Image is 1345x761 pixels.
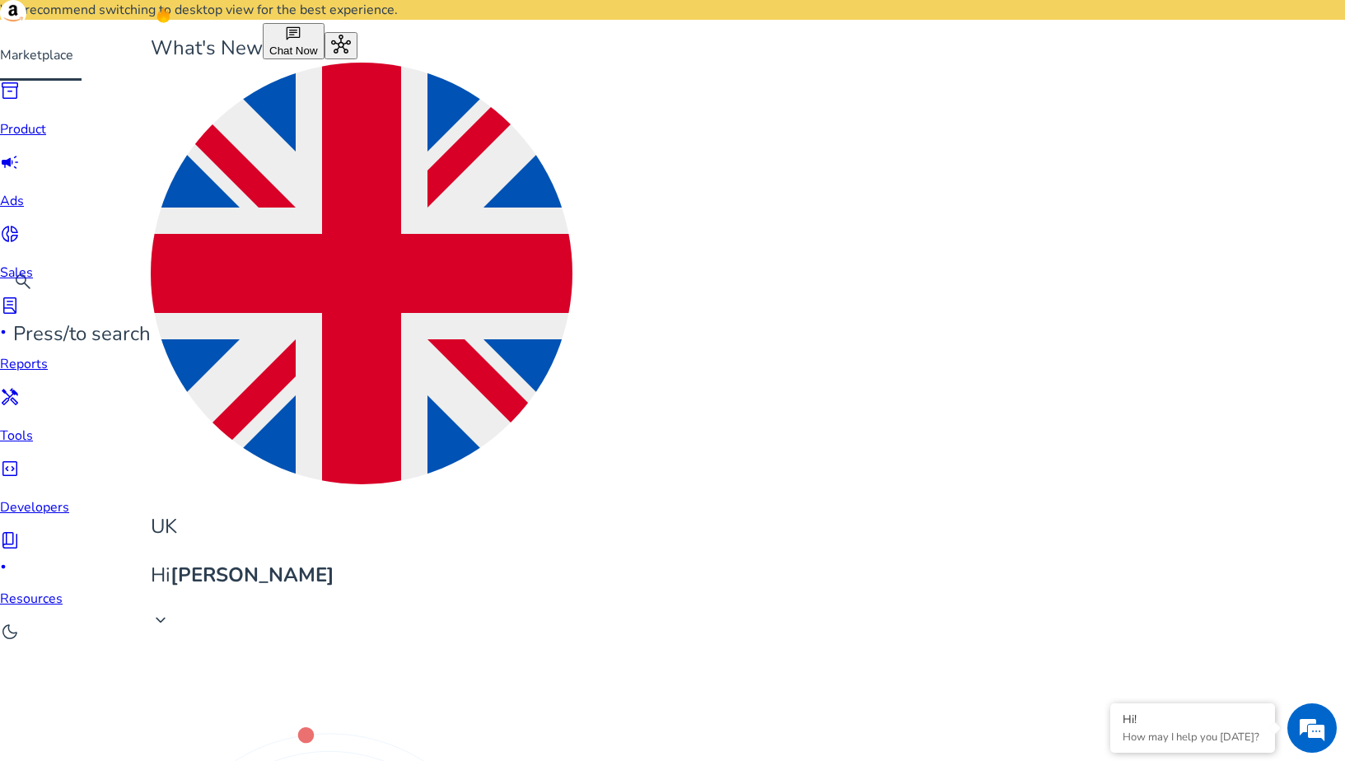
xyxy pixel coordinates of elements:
[263,23,325,59] button: chatChat Now
[1123,730,1263,745] p: How may I help you today?
[170,562,334,588] b: [PERSON_NAME]
[13,320,151,348] p: Press to search
[151,512,572,541] p: UK
[331,35,351,54] span: hub
[269,44,318,57] span: Chat Now
[285,26,301,42] span: chat
[325,32,357,59] button: hub
[151,561,572,590] p: Hi
[151,35,263,61] span: What's New
[1123,712,1263,727] div: Hi!
[151,63,572,484] img: uk.svg
[151,610,170,630] span: keyboard_arrow_down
